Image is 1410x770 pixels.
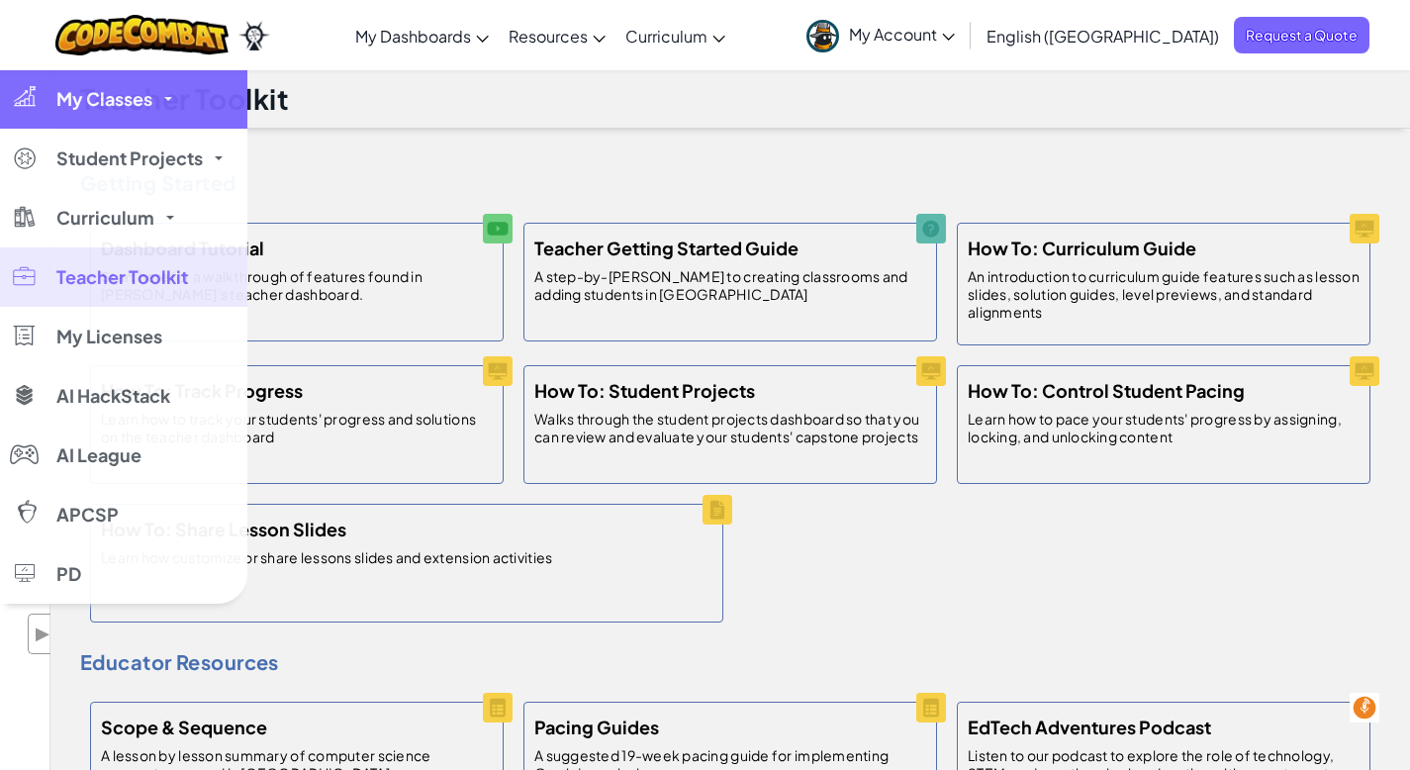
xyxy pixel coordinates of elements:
[56,90,152,108] span: My Classes
[947,355,1380,494] a: How To: Control Student Pacing Learn how to pace your students' progress by assigning, locking, a...
[101,713,267,741] h5: Scope & Sequence
[56,209,154,227] span: Curriculum
[101,267,493,303] p: for a walkthrough of features found in [PERSON_NAME]'s teacher dashboard.
[355,26,471,47] span: My Dashboards
[56,268,188,286] span: Teacher Toolkit
[534,410,926,445] p: Walks through the student projects dashboard so that you can review and evaluate your students' c...
[968,234,1196,262] h5: How To: Curriculum Guide
[80,168,1380,198] h4: Getting Started
[80,355,514,494] a: How To: Track Progress Learn how to track your students' progress and solutions on the teacher da...
[968,267,1360,321] p: An introduction to curriculum guide features such as lesson slides, solution guides, level previe...
[499,9,615,62] a: Resources
[55,15,229,55] img: CodeCombat logo
[80,494,733,632] a: How To: Share Lesson Slides Learn how customize or share lessons slides and extension activities
[514,213,947,351] a: Teacher Getting Started Guide A step-by-[PERSON_NAME] to creating classrooms and adding students ...
[968,713,1211,741] h5: EdTech Adventures Podcast
[514,355,947,494] a: How To: Student Projects Walks through the student projects dashboard so that you can review and ...
[509,26,588,47] span: Resources
[56,387,170,405] span: AI HackStack
[615,9,735,62] a: Curriculum
[1234,17,1369,53] a: Request a Quote
[806,20,839,52] img: avatar
[968,410,1360,445] p: Learn how to pace your students' progress by assigning, locking, and unlocking content
[345,9,499,62] a: My Dashboards
[534,376,755,405] h5: How To: Student Projects
[947,213,1380,355] a: How To: Curriculum Guide An introduction to curriculum guide features such as lesson slides, solu...
[56,149,203,167] span: Student Projects
[797,4,965,66] a: My Account
[625,26,707,47] span: Curriculum
[56,446,141,464] span: AI League
[534,234,799,262] h5: Teacher Getting Started Guide
[534,713,659,741] h5: Pacing Guides
[987,26,1219,47] span: English ([GEOGRAPHIC_DATA])
[80,647,1380,677] h4: Educator Resources
[101,548,552,566] p: Learn how customize or share lessons slides and extension activities
[80,213,514,351] a: Dashboard Tutorial Start herefor a walkthrough of features found in [PERSON_NAME]'s teacher dashb...
[56,328,162,345] span: My Licenses
[968,376,1245,405] h5: How To: Control Student Pacing
[238,21,270,50] img: Ozaria
[977,9,1229,62] a: English ([GEOGRAPHIC_DATA])
[534,267,926,303] p: A step-by-[PERSON_NAME] to creating classrooms and adding students in [GEOGRAPHIC_DATA]
[34,620,50,648] span: ▶
[849,24,955,45] span: My Account
[101,410,493,445] p: Learn how to track your students' progress and solutions on the teacher dashboard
